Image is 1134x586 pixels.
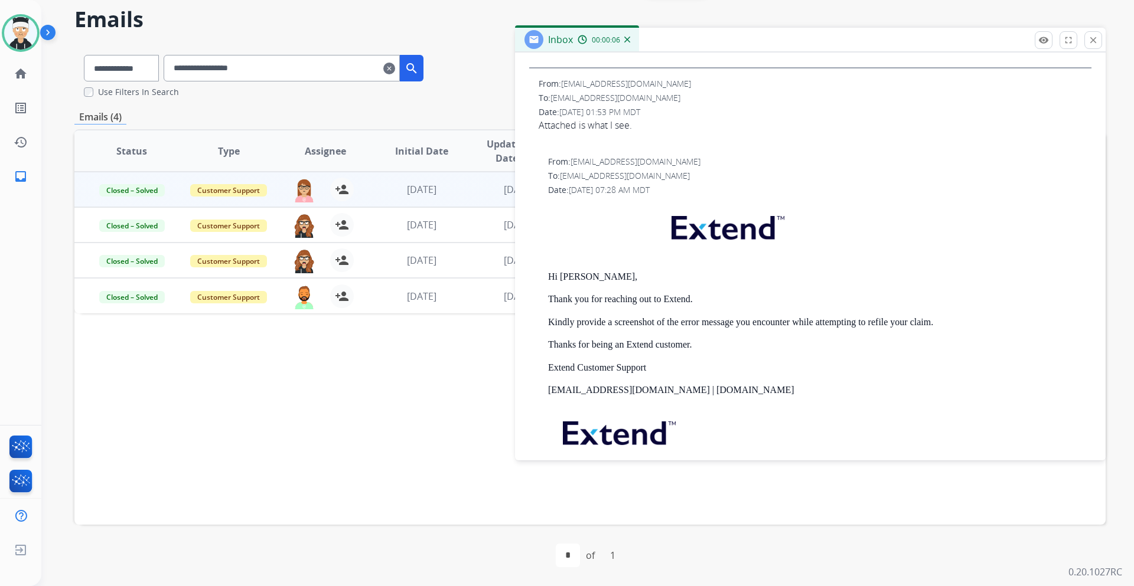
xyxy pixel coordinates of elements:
[99,184,165,197] span: Closed – Solved
[190,291,267,303] span: Customer Support
[548,271,1091,282] p: Hi [PERSON_NAME],
[98,86,179,98] label: Use Filters In Search
[539,78,1091,90] div: From:
[407,290,436,303] span: [DATE]
[14,135,28,149] mat-icon: history
[548,170,1091,182] div: To:
[548,294,1091,305] p: Thank you for reaching out to Extend.
[1088,35,1099,45] mat-icon: close
[548,407,687,454] img: extend.png
[116,144,147,158] span: Status
[407,218,436,231] span: [DATE]
[561,78,691,89] span: [EMAIL_ADDRESS][DOMAIN_NAME]
[548,33,573,46] span: Inbox
[550,92,680,103] span: [EMAIL_ADDRESS][DOMAIN_NAME]
[539,118,1091,132] div: Attached is what I see.
[14,169,28,184] mat-icon: inbox
[190,220,267,232] span: Customer Support
[548,385,1091,395] p: [EMAIL_ADDRESS][DOMAIN_NAME] | [DOMAIN_NAME]
[14,101,28,115] mat-icon: list_alt
[395,144,448,158] span: Initial Date
[74,8,1106,31] h2: Emails
[592,35,620,45] span: 00:00:06
[218,144,240,158] span: Type
[548,184,1091,196] div: Date:
[292,284,316,309] img: agent-avatar
[335,289,349,303] mat-icon: person_add
[99,291,165,303] span: Closed – Solved
[548,339,1091,350] p: Thanks for being an Extend customer.
[539,92,1091,104] div: To:
[480,137,534,165] span: Updated Date
[1063,35,1074,45] mat-icon: fullscreen
[407,183,436,196] span: [DATE]
[571,156,700,167] span: [EMAIL_ADDRESS][DOMAIN_NAME]
[548,362,1091,373] p: Extend Customer Support
[560,170,690,181] span: [EMAIL_ADDRESS][DOMAIN_NAME]
[405,61,419,76] mat-icon: search
[99,255,165,267] span: Closed – Solved
[292,213,316,238] img: agent-avatar
[504,218,533,231] span: [DATE]
[504,290,533,303] span: [DATE]
[601,544,625,567] div: 1
[335,182,349,197] mat-icon: person_add
[657,202,796,248] img: extend.png
[586,548,595,562] div: of
[548,156,1091,168] div: From:
[74,110,126,125] p: Emails (4)
[14,67,28,81] mat-icon: home
[190,255,267,267] span: Customer Support
[504,254,533,267] span: [DATE]
[1068,565,1122,579] p: 0.20.1027RC
[335,253,349,267] mat-icon: person_add
[4,17,37,50] img: avatar
[305,144,346,158] span: Assignee
[190,184,267,197] span: Customer Support
[504,183,533,196] span: [DATE]
[335,218,349,232] mat-icon: person_add
[548,317,1091,328] p: Kindly provide a screenshot of the error message you encounter while attempting to refile your cl...
[1038,35,1049,45] mat-icon: remove_red_eye
[292,248,316,273] img: agent-avatar
[99,220,165,232] span: Closed – Solved
[539,106,1091,118] div: Date:
[569,184,650,195] span: [DATE] 07:28 AM MDT
[559,106,640,117] span: [DATE] 01:53 PM MDT
[292,178,316,202] img: agent-avatar
[407,254,436,267] span: [DATE]
[383,61,395,76] mat-icon: clear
